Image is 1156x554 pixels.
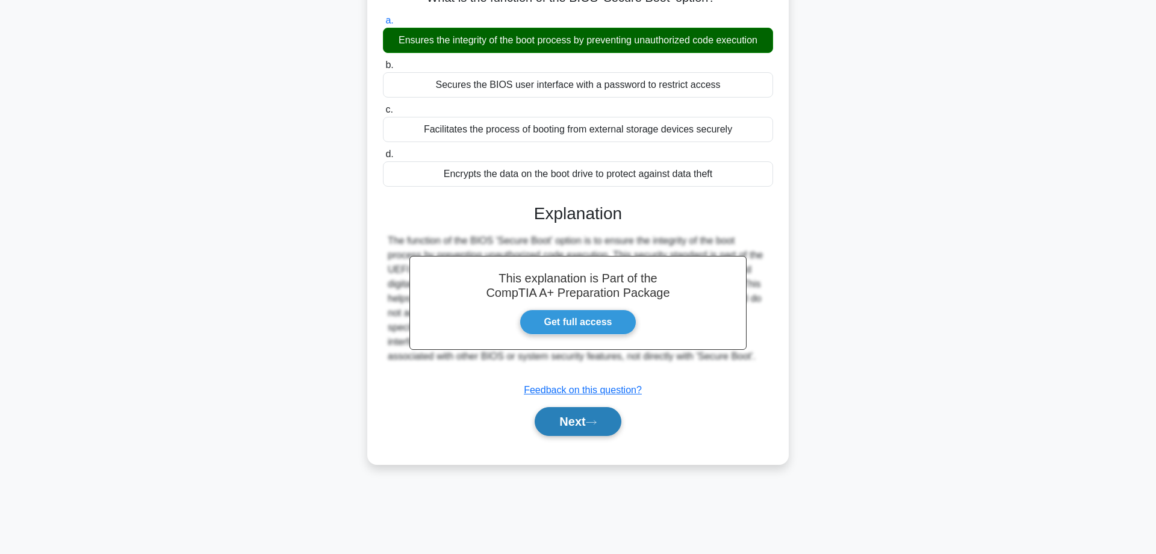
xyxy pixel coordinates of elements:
[388,234,768,364] div: The function of the BIOS 'Secure Boot' option is to ensure the integrity of the boot process by p...
[390,204,766,224] h3: Explanation
[535,407,621,436] button: Next
[524,385,642,395] a: Feedback on this question?
[383,28,773,53] div: Ensures the integrity of the boot process by preventing unauthorized code execution
[383,161,773,187] div: Encrypts the data on the boot drive to protect against data theft
[520,310,637,335] a: Get full access
[385,149,393,159] span: d.
[383,72,773,98] div: Secures the BIOS user interface with a password to restrict access
[385,15,393,25] span: a.
[385,60,393,70] span: b.
[383,117,773,142] div: Facilitates the process of booting from external storage devices securely
[385,104,393,114] span: c.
